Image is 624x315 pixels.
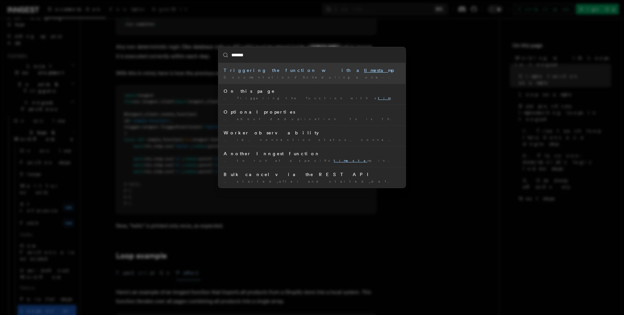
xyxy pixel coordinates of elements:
[303,75,441,79] span: Scheduling a one-off function
[224,179,400,184] div: … started_after and started_before mp range. You can also …
[224,130,400,136] div: Worker observability
[224,88,400,94] div: On this page
[224,137,400,142] div: … id, connection status, connected at mp, last heartbeat, the app …
[334,158,367,162] mark: timesta
[224,109,400,115] div: Optional properties
[364,68,388,73] mark: timesta
[224,158,400,163] div: … to run at a specific mp in the future. Batching …
[295,75,300,79] span: /
[224,150,400,157] div: Another Inngest function
[224,75,292,79] span: Documentation
[224,67,400,74] div: Triggering the function with a mp
[224,96,400,101] div: … Triggering the function with a mp Alternatives More context Related …
[378,96,411,100] mark: timesta
[224,171,400,178] div: Bulk cancel via the REST API
[224,116,400,121] div: … about deduplication. ts is the mp of the event in …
